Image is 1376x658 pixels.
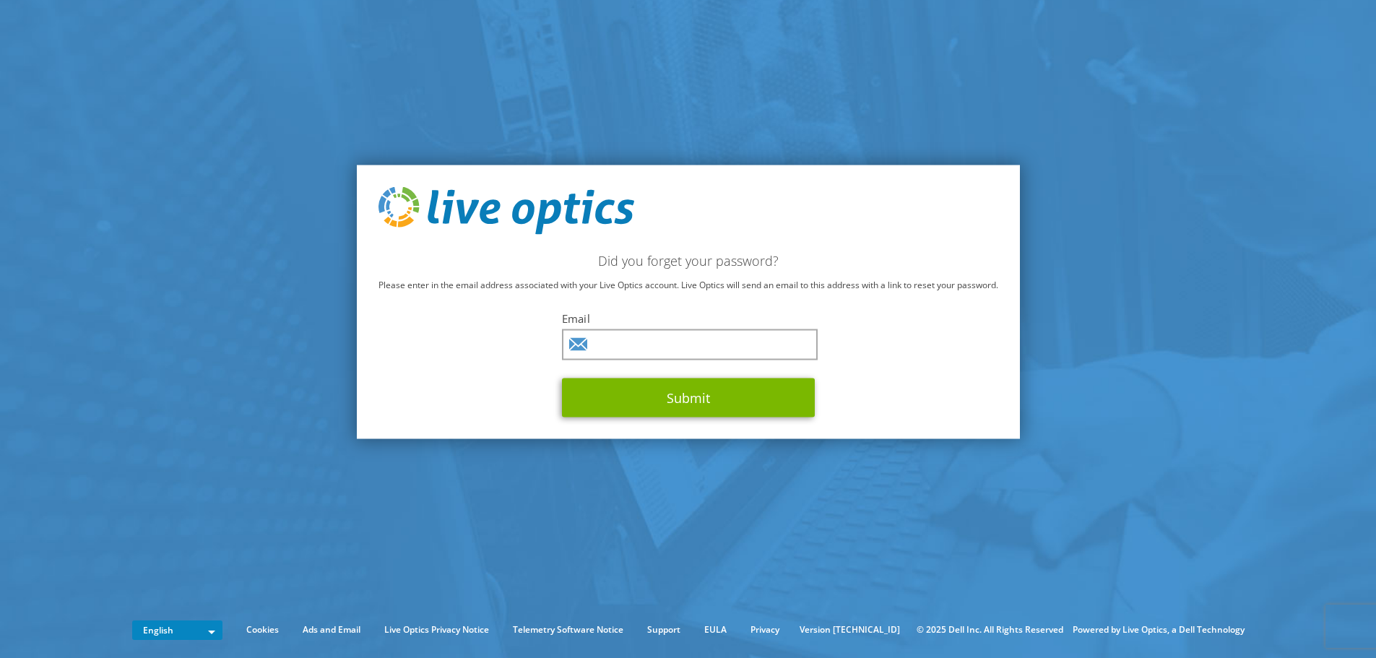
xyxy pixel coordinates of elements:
[562,311,815,325] label: Email
[378,252,998,268] h2: Did you forget your password?
[1073,622,1245,638] li: Powered by Live Optics, a Dell Technology
[792,622,907,638] li: Version [TECHNICAL_ID]
[292,622,371,638] a: Ads and Email
[235,622,290,638] a: Cookies
[636,622,691,638] a: Support
[909,622,1070,638] li: © 2025 Dell Inc. All Rights Reserved
[740,622,790,638] a: Privacy
[378,277,998,293] p: Please enter in the email address associated with your Live Optics account. Live Optics will send...
[502,622,634,638] a: Telemetry Software Notice
[378,187,634,235] img: live_optics_svg.svg
[373,622,500,638] a: Live Optics Privacy Notice
[562,378,815,417] button: Submit
[693,622,737,638] a: EULA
